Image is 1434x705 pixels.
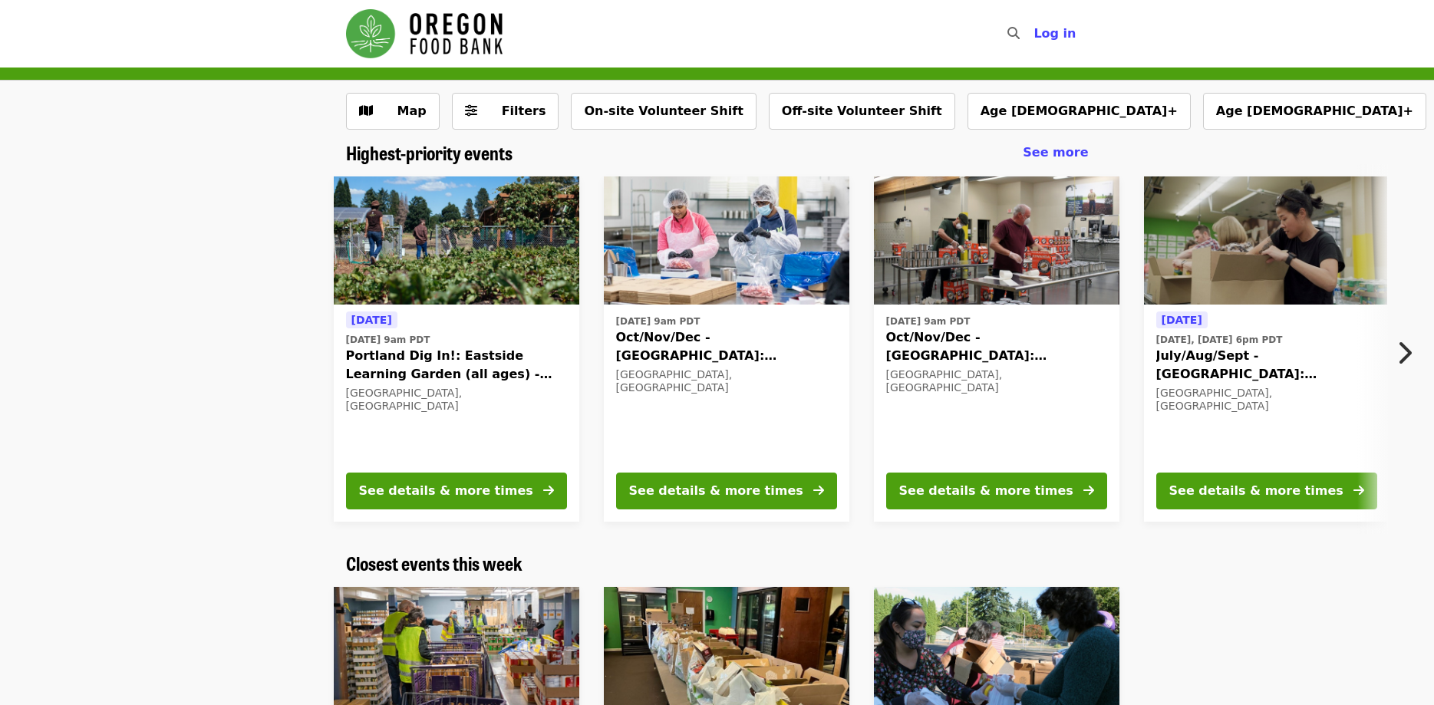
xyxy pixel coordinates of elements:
a: See details for "July/Aug/Sept - Portland: Repack/Sort (age 8+)" [1144,176,1389,522]
button: Log in [1021,18,1088,49]
span: Oct/Nov/Dec - [GEOGRAPHIC_DATA]: Repack/Sort (age [DEMOGRAPHIC_DATA]+) [886,328,1107,365]
button: Age [DEMOGRAPHIC_DATA]+ [968,93,1191,130]
input: Search [1029,15,1041,52]
i: map icon [359,104,373,118]
button: See details & more times [1156,473,1377,509]
div: See details & more times [1169,482,1343,500]
div: [GEOGRAPHIC_DATA], [GEOGRAPHIC_DATA] [346,387,567,413]
a: See details for "Oct/Nov/Dec - Portland: Repack/Sort (age 16+)" [874,176,1119,522]
div: See details & more times [629,482,803,500]
a: See details for "Portland Dig In!: Eastside Learning Garden (all ages) - Aug/Sept/Oct" [334,176,579,522]
button: Show map view [346,93,440,130]
i: arrow-right icon [1083,483,1094,498]
time: [DATE] 9am PDT [346,333,430,347]
i: arrow-right icon [1353,483,1364,498]
a: See details for "Oct/Nov/Dec - Beaverton: Repack/Sort (age 10+)" [604,176,849,522]
i: chevron-right icon [1396,338,1412,367]
button: Next item [1383,331,1434,374]
button: See details & more times [616,473,837,509]
span: See more [1023,145,1088,160]
time: [DATE], [DATE] 6pm PDT [1156,333,1283,347]
span: [DATE] [351,314,392,326]
span: Portland Dig In!: Eastside Learning Garden (all ages) - Aug/Sept/Oct [346,347,567,384]
div: [GEOGRAPHIC_DATA], [GEOGRAPHIC_DATA] [616,368,837,394]
span: Oct/Nov/Dec - [GEOGRAPHIC_DATA]: Repack/Sort (age [DEMOGRAPHIC_DATA]+) [616,328,837,365]
div: Highest-priority events [334,142,1101,164]
div: Closest events this week [334,552,1101,575]
img: Oct/Nov/Dec - Portland: Repack/Sort (age 16+) organized by Oregon Food Bank [874,176,1119,305]
button: Off-site Volunteer Shift [769,93,955,130]
a: See more [1023,143,1088,162]
div: See details & more times [899,482,1073,500]
div: [GEOGRAPHIC_DATA], [GEOGRAPHIC_DATA] [886,368,1107,394]
span: Closest events this week [346,549,523,576]
span: July/Aug/Sept - [GEOGRAPHIC_DATA]: Repack/Sort (age [DEMOGRAPHIC_DATA]+) [1156,347,1377,384]
button: Filters (0 selected) [452,93,559,130]
img: Portland Dig In!: Eastside Learning Garden (all ages) - Aug/Sept/Oct organized by Oregon Food Bank [334,176,579,305]
button: See details & more times [346,473,567,509]
div: [GEOGRAPHIC_DATA], [GEOGRAPHIC_DATA] [1156,387,1377,413]
i: search icon [1007,26,1020,41]
a: Closest events this week [346,552,523,575]
span: Log in [1033,26,1076,41]
span: [DATE] [1162,314,1202,326]
time: [DATE] 9am PDT [616,315,701,328]
span: Filters [502,104,546,118]
button: On-site Volunteer Shift [571,93,756,130]
div: See details & more times [359,482,533,500]
img: July/Aug/Sept - Portland: Repack/Sort (age 8+) organized by Oregon Food Bank [1144,176,1389,305]
i: arrow-right icon [543,483,554,498]
img: Oregon Food Bank - Home [346,9,503,58]
button: See details & more times [886,473,1107,509]
a: Highest-priority events [346,142,513,164]
span: Map [397,104,427,118]
i: arrow-right icon [813,483,824,498]
i: sliders-h icon [465,104,477,118]
time: [DATE] 9am PDT [886,315,971,328]
button: Age [DEMOGRAPHIC_DATA]+ [1203,93,1426,130]
img: Oct/Nov/Dec - Beaverton: Repack/Sort (age 10+) organized by Oregon Food Bank [604,176,849,305]
span: Highest-priority events [346,139,513,166]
